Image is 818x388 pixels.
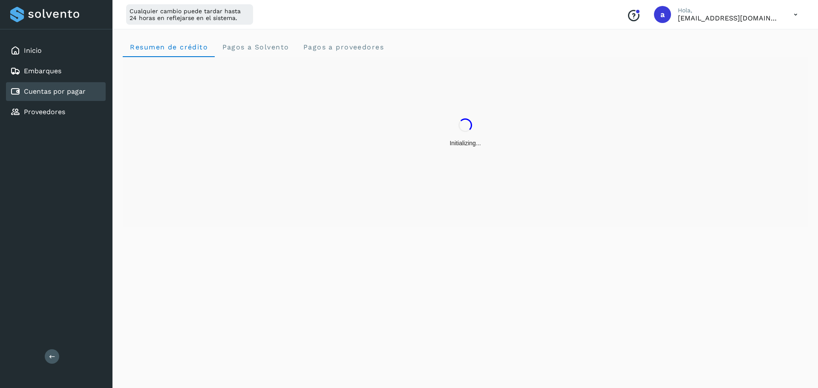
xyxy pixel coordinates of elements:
div: Cualquier cambio puede tardar hasta 24 horas en reflejarse en el sistema. [126,4,253,25]
span: Resumen de crédito [130,43,208,51]
div: Inicio [6,41,106,60]
a: Cuentas por pagar [24,87,86,95]
a: Embarques [24,67,61,75]
a: Inicio [24,46,42,55]
span: Pagos a Solvento [222,43,289,51]
p: administracion@aplogistica.com [678,14,780,22]
div: Embarques [6,62,106,80]
p: Hola, [678,7,780,14]
div: Proveedores [6,103,106,121]
a: Proveedores [24,108,65,116]
div: Cuentas por pagar [6,82,106,101]
span: Pagos a proveedores [302,43,384,51]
